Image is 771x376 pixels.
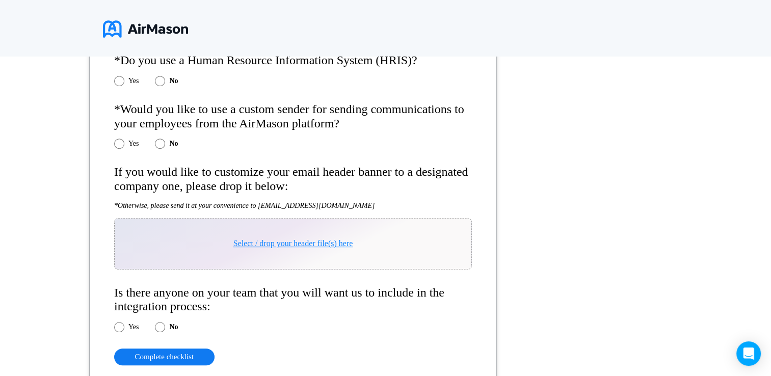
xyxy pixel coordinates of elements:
h5: *Otherwise, please send it at your convenience to [EMAIL_ADDRESS][DOMAIN_NAME] [114,201,472,210]
h4: *Would you like to use a custom sender for sending communications to your employees from the AirM... [114,102,472,130]
h4: If you would like to customize your email header banner to a designated company one, please drop ... [114,165,472,193]
label: No [169,140,178,148]
button: Complete checklist [114,348,215,365]
label: Yes [128,323,139,331]
span: Select / drop your header file(s) here [233,239,353,248]
div: Open Intercom Messenger [736,341,761,366]
label: No [169,323,178,331]
h4: *Do you use a Human Resource Information System (HRIS)? [114,53,472,68]
h4: Is there anyone on your team that you will want us to include in the integration process: [114,286,472,314]
label: No [169,77,178,85]
label: Yes [128,77,139,85]
img: logo [103,16,188,42]
label: Yes [128,140,139,148]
